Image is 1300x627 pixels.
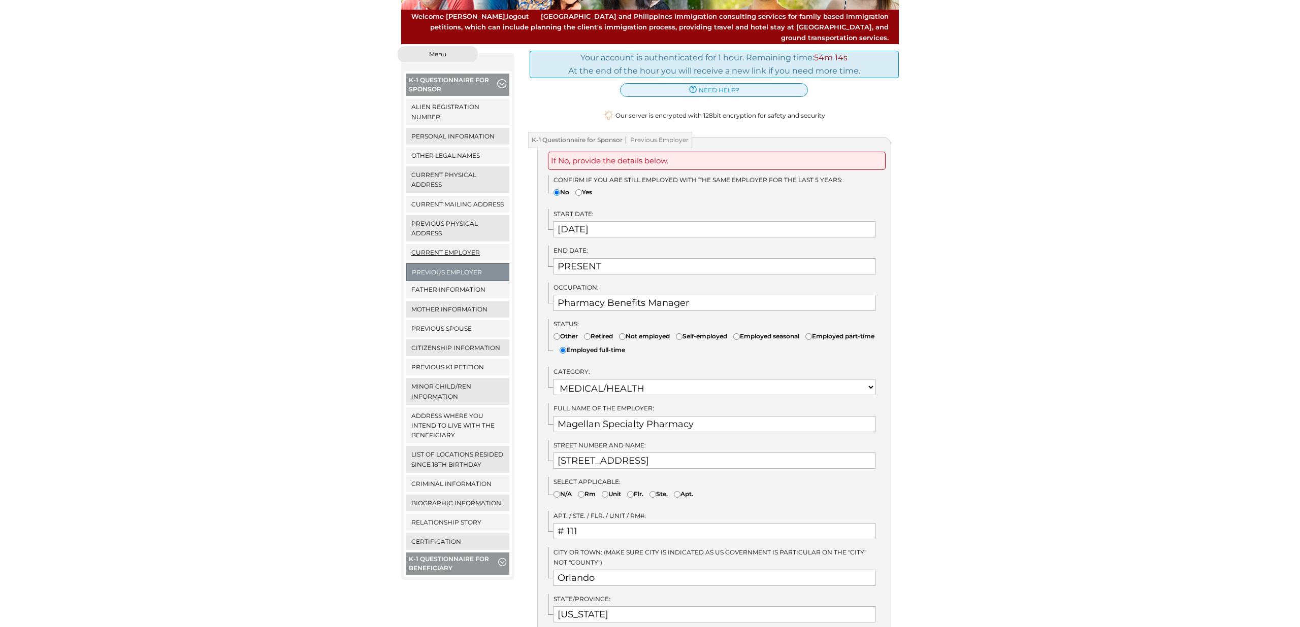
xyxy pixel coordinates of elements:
[406,244,509,261] a: Current Employer
[554,595,610,603] span: State/Province:
[554,368,590,375] span: Category:
[627,489,643,499] label: Flr.
[619,333,626,340] input: Not employed
[619,331,670,341] label: Not employed
[411,11,889,43] span: [GEOGRAPHIC_DATA] and Philippines immigration consulting services for family based immigration pe...
[554,176,842,184] span: Confirm if you are still employed with the same employer for the last 5 years:
[554,491,560,498] input: N/A
[429,51,446,57] span: Menu
[602,491,608,498] input: Unit
[406,552,509,577] button: K-1 Questionnaire for Beneficiary
[406,378,509,404] a: Minor Child/ren Information
[554,210,594,218] span: Start Date:
[406,407,509,444] a: Address where you intend to live with the beneficiary
[554,333,560,340] input: Other
[560,347,566,354] input: Employed full-time
[554,284,599,291] span: Occupation:
[554,189,560,196] input: No
[627,491,634,498] input: Flr.
[397,46,478,63] button: Menu
[507,12,529,20] a: logout
[676,333,682,340] input: Self-employed
[699,85,739,95] span: need help?
[406,320,509,337] a: Previous Spouse
[406,74,509,98] button: K-1 Questionnaire for Sponsor
[530,51,899,78] div: Your account is authenticated for 1 hour. Remaining time: At the end of the hour you will receive...
[554,478,621,485] span: Select Applicable:
[733,333,740,340] input: Employed seasonal
[406,166,509,193] a: Current Physical Address
[554,187,569,197] label: No
[602,489,621,499] label: Unit
[554,548,866,566] span: City or Town: (Make sure city is indicated as US Government is particular on the "city" not "coun...
[584,333,591,340] input: Retired
[805,333,812,340] input: Employed part-time
[406,514,509,531] a: Relationship Story
[554,331,578,341] label: Other
[406,281,509,298] a: Father Information
[578,491,584,498] input: Rm
[733,331,799,341] label: Employed seasonal
[649,491,656,498] input: Ste.
[674,491,680,498] input: Apt.
[554,247,588,254] span: End Date:
[407,264,509,281] a: Previous Employer
[406,533,509,550] a: Certification
[554,512,646,519] span: Apt. / Ste. / Flr. / Unit / Rm#:
[406,147,509,164] a: Other Legal Names
[578,489,596,499] label: Rm
[411,11,529,22] span: Welcome [PERSON_NAME],
[406,359,509,375] a: Previous K1 Petition
[406,128,509,145] a: Personal Information
[676,331,727,341] label: Self-employed
[528,132,692,148] h3: K-1 Questionnaire for Sponsor
[406,446,509,472] a: List of locations resided since 18th birthday
[406,475,509,492] a: Criminal Information
[406,301,509,318] a: Mother Information
[406,215,509,241] a: Previous Physical Address
[805,331,874,341] label: Employed part-time
[406,339,509,356] a: Citizenship Information
[674,489,693,499] label: Apt.
[560,345,625,355] label: Employed full-time
[406,196,509,213] a: Current Mailing Address
[554,320,579,328] span: Status:
[406,495,509,511] a: Biographic Information
[575,189,582,196] input: Yes
[814,53,848,62] span: 54m 14s
[554,489,572,499] label: N/A
[620,83,808,97] a: need help?
[548,152,886,170] div: If No, provide the details below.
[554,441,646,449] span: Street Number and Name:
[554,404,654,412] span: Full name of the Employer:
[584,331,613,341] label: Retired
[615,111,825,120] span: Our server is encrypted with 128bit encryption for safety and security
[406,98,509,125] a: Alien Registration Number
[575,187,592,197] label: Yes
[623,136,689,144] span: Previous Employer
[649,489,668,499] label: Ste.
